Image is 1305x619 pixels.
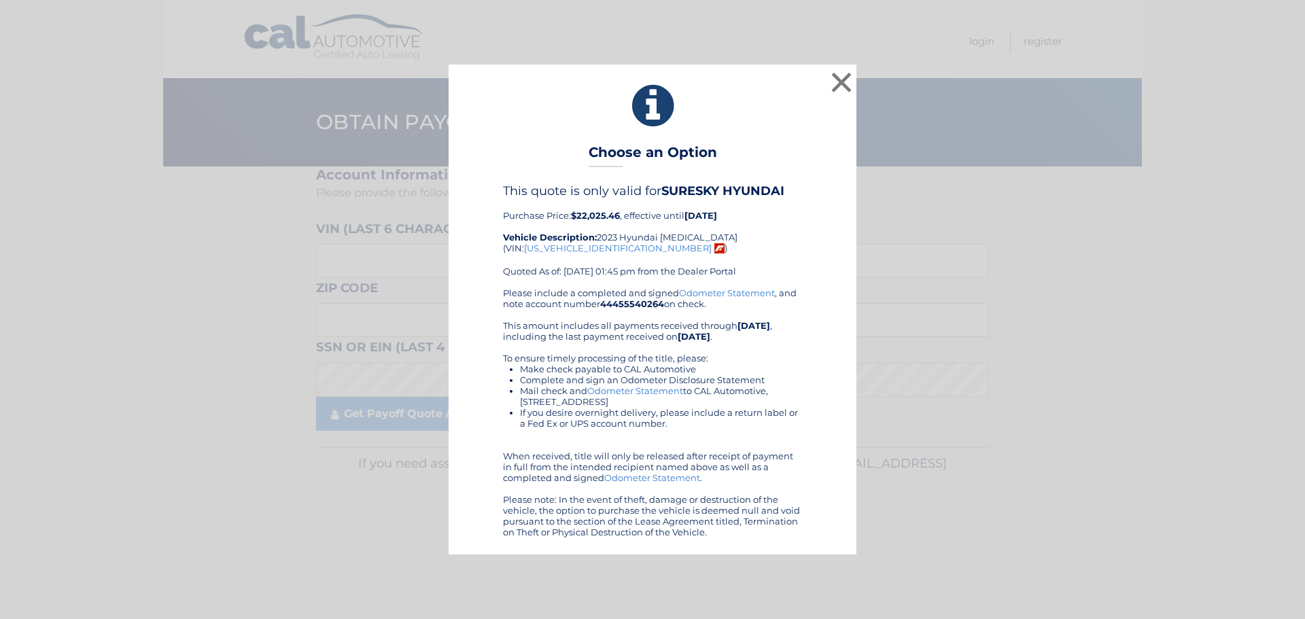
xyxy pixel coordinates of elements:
[714,243,725,253] img: 8rh5UuVk8QnwCAWDaABNIAG0AAaQAP8G4BfzyDfYW2HlqUAAAAASUVORK5CYII=
[604,472,700,483] a: Odometer Statement
[503,243,727,253] span: (VIN: )
[600,298,664,309] b: 44455540264
[679,287,775,298] a: Odometer Statement
[678,331,710,342] b: [DATE]
[503,232,597,243] strong: Vehicle Description:
[661,183,784,198] b: SURESKY HYUNDAI
[520,374,802,385] li: Complete and sign an Odometer Disclosure Statement
[503,183,802,198] h4: This quote is only valid for
[520,364,802,374] li: Make check payable to CAL Automotive
[587,385,683,396] a: Odometer Statement
[524,243,712,253] a: [US_VEHICLE_IDENTIFICATION_NUMBER]
[589,144,717,168] h3: Choose an Option
[684,210,717,221] b: [DATE]
[571,210,620,221] b: $22,025.46
[503,183,802,287] div: Purchase Price: , effective until 2023 Hyundai [MEDICAL_DATA] Quoted As of: [DATE] 01:45 pm from ...
[503,287,802,537] div: Please include a completed and signed , and note account number on check. This amount includes al...
[737,320,770,331] b: [DATE]
[520,385,802,407] li: Mail check and to CAL Automotive, [STREET_ADDRESS]
[520,407,802,429] li: If you desire overnight delivery, please include a return label or a Fed Ex or UPS account number.
[828,69,855,96] button: ×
